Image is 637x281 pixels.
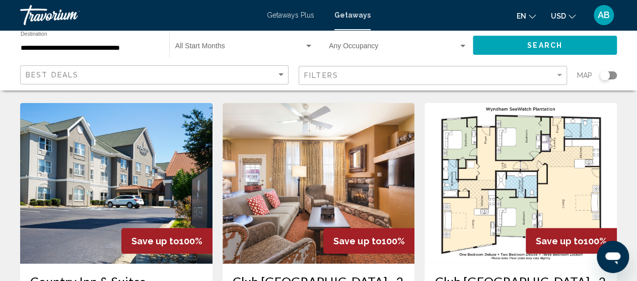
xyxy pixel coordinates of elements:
[223,103,415,264] img: 6445I01X.jpg
[517,12,526,20] span: en
[517,9,536,23] button: Change language
[20,103,213,264] img: RU58E01X.jpg
[26,71,79,79] span: Best Deals
[26,71,286,79] mat-select: Sort by
[267,11,314,19] a: Getaways Plus
[551,12,566,20] span: USD
[334,11,371,19] a: Getaways
[577,68,592,82] span: Map
[473,36,617,54] button: Search
[323,228,414,254] div: 100%
[299,65,567,86] button: Filter
[304,71,338,79] span: Filters
[333,236,381,246] span: Save up to
[598,10,610,20] span: AB
[20,5,257,25] a: Travorium
[424,103,617,264] img: 3990F01X.jpg
[597,241,629,273] iframe: Button to launch messaging window
[527,42,562,50] span: Search
[551,9,576,23] button: Change currency
[526,228,617,254] div: 100%
[591,5,617,26] button: User Menu
[536,236,584,246] span: Save up to
[131,236,179,246] span: Save up to
[121,228,213,254] div: 100%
